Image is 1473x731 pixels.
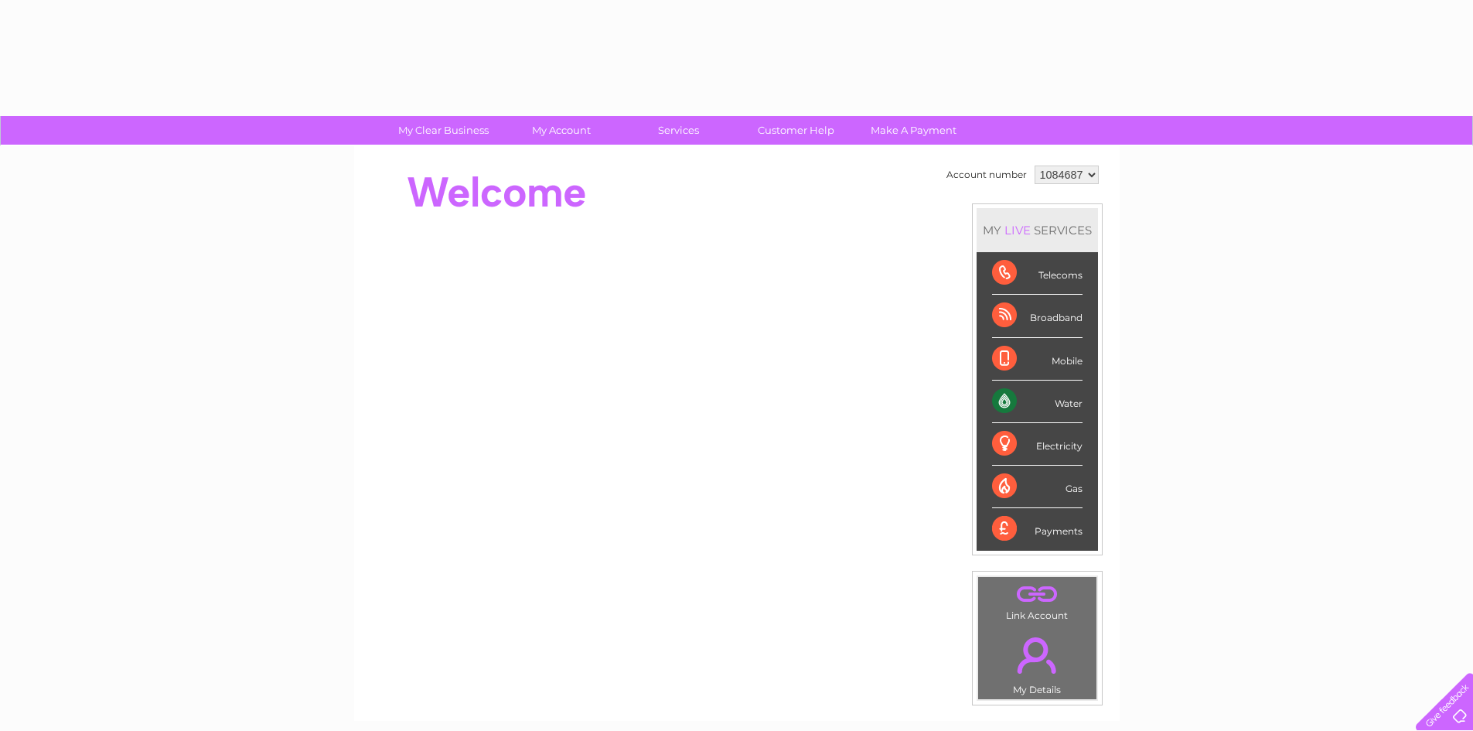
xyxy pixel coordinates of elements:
[380,116,507,145] a: My Clear Business
[732,116,860,145] a: Customer Help
[1001,223,1034,237] div: LIVE
[992,381,1083,423] div: Water
[992,508,1083,550] div: Payments
[497,116,625,145] a: My Account
[992,338,1083,381] div: Mobile
[615,116,742,145] a: Services
[992,295,1083,337] div: Broadband
[992,423,1083,466] div: Electricity
[992,252,1083,295] div: Telecoms
[977,576,1097,625] td: Link Account
[977,208,1098,252] div: MY SERVICES
[982,581,1093,608] a: .
[977,624,1097,700] td: My Details
[992,466,1083,508] div: Gas
[943,162,1031,188] td: Account number
[982,628,1093,682] a: .
[850,116,977,145] a: Make A Payment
